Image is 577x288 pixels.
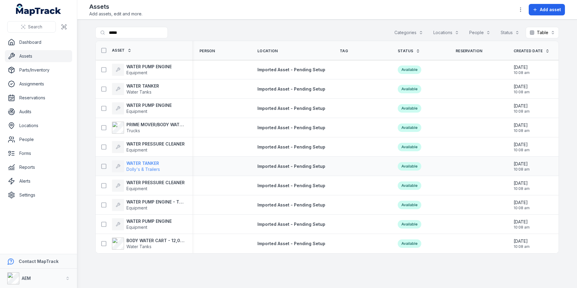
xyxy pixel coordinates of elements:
[112,160,160,172] a: WATER TANKERDolly's & Trailers
[126,244,151,249] span: Water Tanks
[514,200,530,206] span: [DATE]
[514,122,530,133] time: 20/08/2025, 10:08:45 am
[126,141,185,147] strong: WATER PRESSURE CLEANER
[257,164,325,169] span: Imported Asset - Pending Setup
[5,133,72,146] a: People
[112,48,132,53] a: Asset
[514,84,530,90] span: [DATE]
[89,2,142,11] h2: Assets
[126,70,147,75] span: Equipment
[514,180,530,186] span: [DATE]
[5,64,72,76] a: Parts/Inventory
[16,4,61,16] a: MapTrack
[126,205,147,210] span: Equipment
[514,122,530,128] span: [DATE]
[126,109,147,114] span: Equipment
[5,161,72,173] a: Reports
[514,103,530,114] time: 20/08/2025, 10:08:45 am
[112,48,125,53] span: Asset
[257,202,325,208] a: Imported Asset - Pending Setup
[89,11,142,17] span: Add assets, edit and more.
[257,183,325,189] a: Imported Asset - Pending Setup
[5,106,72,118] a: Audits
[126,83,159,89] strong: WATER TANKER
[514,103,530,109] span: [DATE]
[257,67,325,72] span: Imported Asset - Pending Setup
[540,7,561,13] span: Add asset
[514,142,530,152] time: 20/08/2025, 10:08:45 am
[514,90,530,94] span: 10:08 am
[514,186,530,191] span: 10:08 am
[257,125,325,131] a: Imported Asset - Pending Setup
[257,222,325,227] span: Imported Asset - Pending Setup
[257,105,325,111] a: Imported Asset - Pending Setup
[126,238,185,244] strong: BODY WATER CART - 12,000 LTR
[514,219,530,225] span: [DATE]
[514,64,530,75] time: 20/08/2025, 10:08:45 am
[257,241,325,246] span: Imported Asset - Pending Setup
[526,27,559,38] button: Table
[112,238,185,250] a: BODY WATER CART - 12,000 LTRWater Tanks
[257,106,325,111] span: Imported Asset - Pending Setup
[112,102,172,114] a: WATER PUMP ENGINEEquipment
[514,109,530,114] span: 10:08 am
[257,144,325,150] a: Imported Asset - Pending Setup
[514,49,543,53] span: Created Date
[126,147,147,152] span: Equipment
[398,143,421,151] div: Available
[398,181,421,190] div: Available
[514,206,530,210] span: 10:08 am
[5,147,72,159] a: Forms
[514,161,530,172] time: 20/08/2025, 10:08:45 am
[514,84,530,94] time: 20/08/2025, 10:08:45 am
[514,142,530,148] span: [DATE]
[514,70,530,75] span: 10:08 am
[126,199,185,205] strong: WATER PUMP ENGINE - TOWABLE
[514,225,530,230] span: 10:08 am
[514,200,530,210] time: 20/08/2025, 10:08:45 am
[126,225,147,230] span: Equipment
[257,67,325,73] a: Imported Asset - Pending Setup
[126,122,185,128] strong: PRIME MOVER/BODY WATER CART
[514,238,530,249] time: 20/08/2025, 10:08:45 am
[514,128,530,133] span: 10:08 am
[112,180,185,192] a: WATER PRESSURE CLEANEREquipment
[257,125,325,130] span: Imported Asset - Pending Setup
[514,167,530,172] span: 10:08 am
[126,89,151,94] span: Water Tanks
[398,85,421,93] div: Available
[22,276,31,281] strong: AEM
[257,183,325,188] span: Imported Asset - Pending Setup
[126,167,160,172] span: Dolly's & Trailers
[7,21,56,33] button: Search
[514,64,530,70] span: [DATE]
[257,202,325,207] span: Imported Asset - Pending Setup
[28,24,42,30] span: Search
[112,218,172,230] a: WATER PUMP ENGINEEquipment
[112,141,185,153] a: WATER PRESSURE CLEANEREquipment
[126,180,185,186] strong: WATER PRESSURE CLEANER
[257,86,325,91] span: Imported Asset - Pending Setup
[112,199,185,211] a: WATER PUMP ENGINE - TOWABLEEquipment
[126,102,172,108] strong: WATER PUMP ENGINE
[340,49,348,53] span: Tag
[398,104,421,113] div: Available
[5,189,72,201] a: Settings
[398,49,413,53] span: Status
[398,123,421,132] div: Available
[514,180,530,191] time: 20/08/2025, 10:08:45 am
[529,4,565,15] button: Add asset
[257,86,325,92] a: Imported Asset - Pending Setup
[398,201,421,209] div: Available
[5,120,72,132] a: Locations
[398,220,421,229] div: Available
[5,175,72,187] a: Alerts
[514,161,530,167] span: [DATE]
[5,36,72,48] a: Dashboard
[112,83,159,95] a: WATER TANKERWater Tanks
[5,78,72,90] a: Assignments
[398,66,421,74] div: Available
[257,241,325,247] a: Imported Asset - Pending Setup
[126,186,147,191] span: Equipment
[398,162,421,171] div: Available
